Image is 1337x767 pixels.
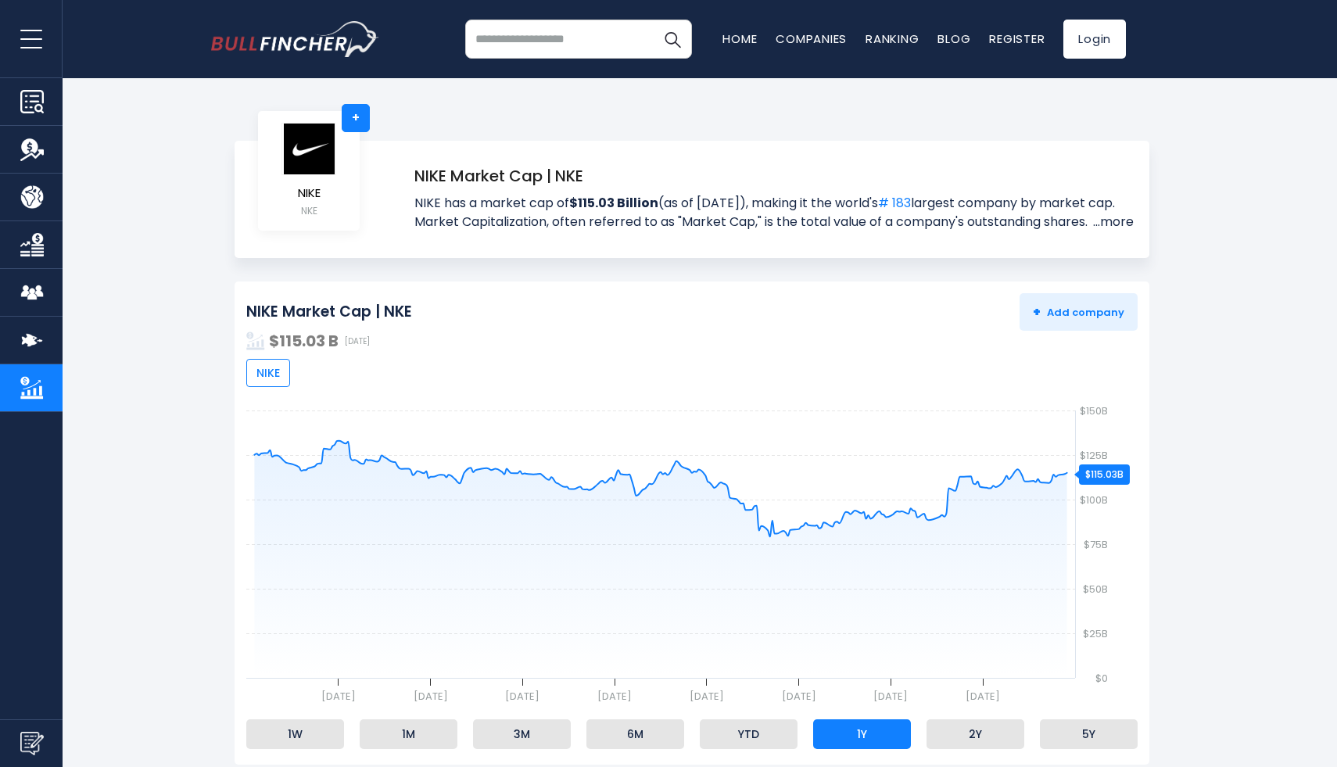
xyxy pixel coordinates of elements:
[1063,20,1126,59] a: Login
[878,194,911,212] a: # 183
[321,689,356,704] text: [DATE]
[1080,403,1108,418] text: $150B
[782,689,816,704] text: [DATE]
[360,719,457,749] li: 1M
[1084,537,1108,552] text: $75B
[866,30,919,47] a: Ranking
[873,689,908,704] text: [DATE]
[345,336,370,346] span: [DATE]
[281,187,336,200] span: NIKE
[1020,293,1138,331] button: +Add company
[1080,493,1108,507] text: $100B
[414,164,1134,188] h1: NIKE Market Cap | NKE
[211,21,379,57] img: bullfincher logo
[966,689,1000,704] text: [DATE]
[776,30,847,47] a: Companies
[281,204,336,218] small: NKE
[1033,303,1041,321] strong: +
[505,689,539,704] text: [DATE]
[1083,626,1108,641] text: $25B
[813,719,911,749] li: 1Y
[281,123,336,175] img: logo
[690,689,724,704] text: [DATE]
[281,122,337,220] a: NIKE NKE
[246,332,265,350] img: addasd
[246,303,412,322] h2: NIKE Market Cap | NKE
[989,30,1045,47] a: Register
[569,194,658,212] strong: $115.03 Billion
[1080,448,1108,463] text: $125B
[246,719,344,749] li: 1W
[597,689,632,704] text: [DATE]
[653,20,692,59] button: Search
[414,689,448,704] text: [DATE]
[1079,464,1130,485] div: $115.03B
[269,330,339,352] strong: $115.03 B
[414,194,1134,231] span: NIKE has a market cap of (as of [DATE]), making it the world's largest company by market cap. Mar...
[927,719,1024,749] li: 2Y
[586,719,684,749] li: 6M
[1040,719,1138,749] li: 5Y
[700,719,798,749] li: YTD
[342,104,370,132] a: +
[1083,582,1108,597] text: $50B
[722,30,757,47] a: Home
[1089,213,1134,231] a: ...more
[473,719,571,749] li: 3M
[1095,671,1108,686] text: $0
[211,21,379,57] a: Go to homepage
[1033,305,1124,319] span: Add company
[937,30,970,47] a: Blog
[256,366,280,380] span: NIKE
